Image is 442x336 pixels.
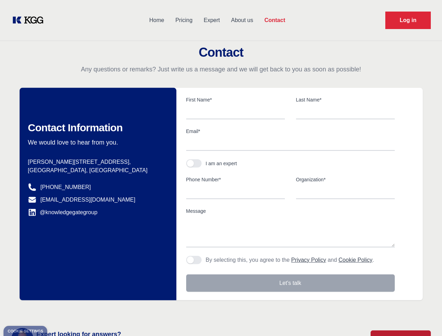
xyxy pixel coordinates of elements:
a: @knowledgegategroup [28,208,98,217]
label: Email* [186,128,395,135]
a: Home [143,11,170,29]
div: Cookie settings [8,329,43,333]
button: Let's talk [186,274,395,292]
a: [EMAIL_ADDRESS][DOMAIN_NAME] [41,196,135,204]
a: Cookie Policy [338,257,372,263]
label: Last Name* [296,96,395,103]
p: Any questions or remarks? Just write us a message and we will get back to you as soon as possible! [8,65,434,73]
label: Organization* [296,176,395,183]
p: We would love to hear from you. [28,138,165,147]
a: About us [225,11,259,29]
a: Contact [259,11,291,29]
label: Phone Number* [186,176,285,183]
a: Pricing [170,11,198,29]
p: [PERSON_NAME][STREET_ADDRESS], [28,158,165,166]
p: By selecting this, you agree to the and . [206,256,374,264]
label: Message [186,208,395,215]
a: Request Demo [385,12,431,29]
p: [GEOGRAPHIC_DATA], [GEOGRAPHIC_DATA] [28,166,165,175]
div: I am an expert [206,160,237,167]
a: Privacy Policy [291,257,326,263]
label: First Name* [186,96,285,103]
a: KOL Knowledge Platform: Talk to Key External Experts (KEE) [11,15,49,26]
h2: Contact [8,45,434,59]
iframe: Chat Widget [407,302,442,336]
a: [PHONE_NUMBER] [41,183,91,191]
a: Expert [198,11,225,29]
h2: Contact Information [28,121,165,134]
